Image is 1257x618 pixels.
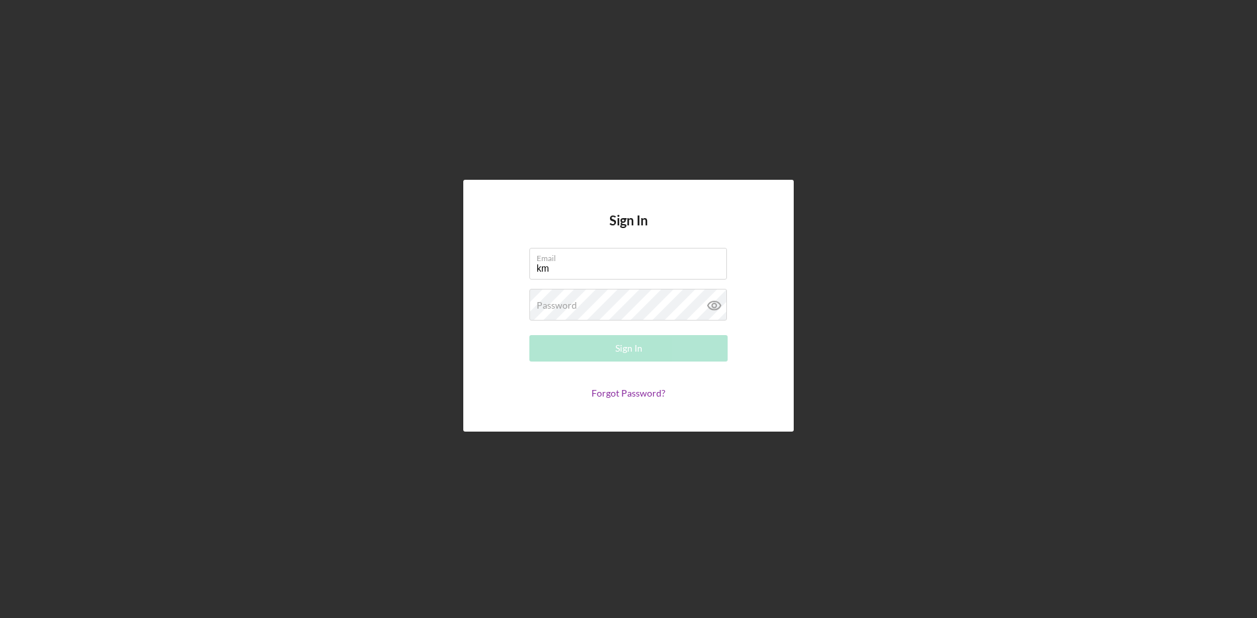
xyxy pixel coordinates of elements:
label: Email [537,249,727,263]
div: Sign In [615,335,642,362]
button: Sign In [529,335,728,362]
h4: Sign In [609,213,648,248]
a: Forgot Password? [591,387,666,399]
label: Password [537,300,577,311]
